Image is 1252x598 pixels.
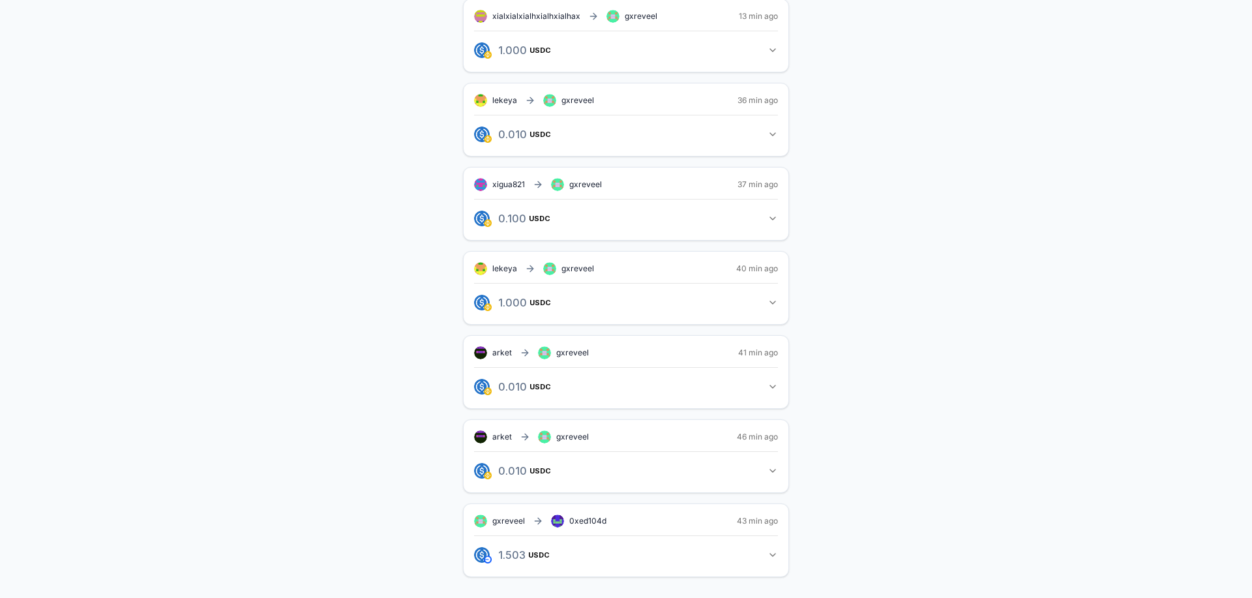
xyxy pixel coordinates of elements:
[474,123,778,145] button: 0.010USDC
[492,263,517,274] span: lekeya
[484,219,492,227] img: logo.png
[492,95,517,106] span: lekeya
[569,516,606,526] span: 0xed104d
[474,211,490,226] img: logo.png
[556,432,589,442] span: gxreveel
[474,295,490,310] img: logo.png
[474,207,778,230] button: 0.100USDC
[474,379,490,395] img: logo.png
[492,179,525,190] span: xigua821
[484,471,492,479] img: logo.png
[474,39,778,61] button: 1.000USDC
[484,135,492,143] img: logo.png
[529,46,551,54] span: USDC
[737,516,778,526] span: 43 min ago
[474,376,778,398] button: 0.010USDC
[492,432,512,442] span: arket
[484,303,492,311] img: logo.png
[739,11,778,22] span: 13 min ago
[556,348,589,358] span: gxreveel
[738,348,778,358] span: 41 min ago
[484,51,492,59] img: logo.png
[484,556,492,563] img: base-network.png
[474,127,490,142] img: logo.png
[569,179,602,190] span: gxreveel
[738,179,778,190] span: 37 min ago
[492,516,525,526] span: gxreveel
[474,292,778,314] button: 1.000USDC
[561,95,594,106] span: gxreveel
[492,11,580,22] span: xialxialxialhxialhxialhax
[738,95,778,106] span: 36 min ago
[529,299,551,306] span: USDC
[474,544,778,566] button: 1.503USDC
[625,11,657,22] span: gxreveel
[474,547,490,563] img: logo.png
[561,263,594,274] span: gxreveel
[474,42,490,58] img: logo.png
[474,460,778,482] button: 0.010USDC
[474,463,490,479] img: logo.png
[492,348,512,358] span: arket
[736,263,778,274] span: 40 min ago
[484,387,492,395] img: logo.png
[737,432,778,442] span: 46 min ago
